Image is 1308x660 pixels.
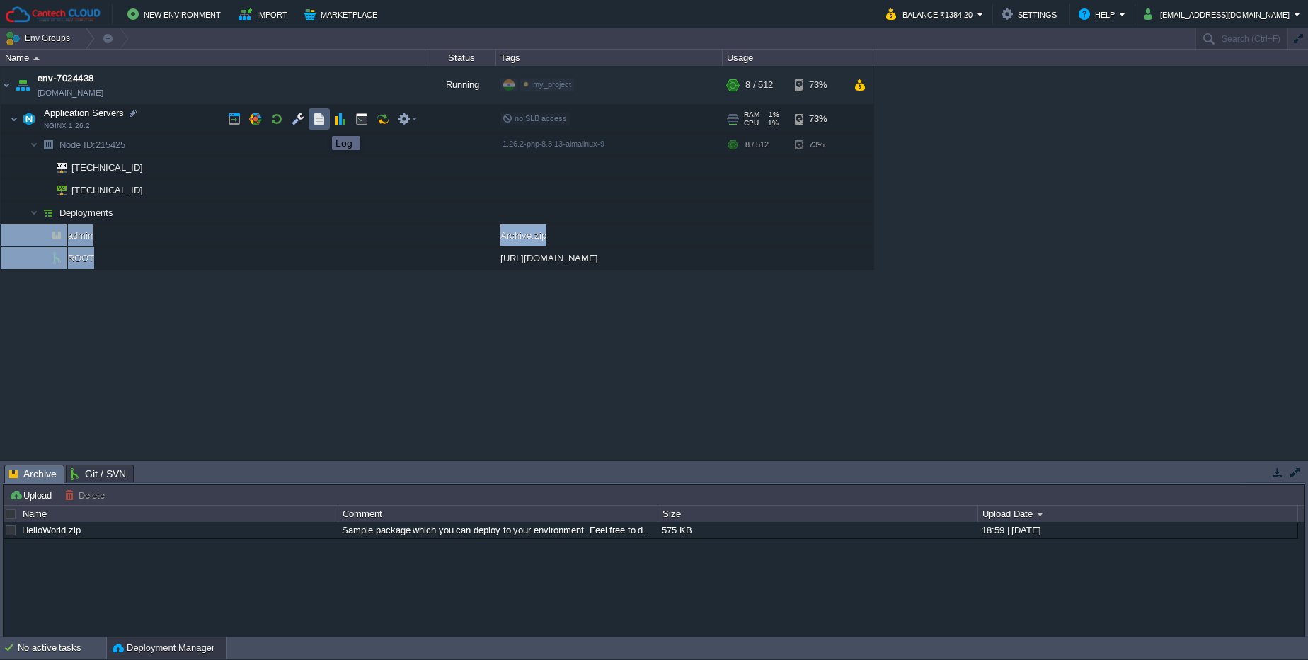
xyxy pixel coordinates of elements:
[5,6,101,23] img: Cantech Cloud
[795,134,841,156] div: 73%
[38,157,47,178] img: AMDAwAAAACH5BAEAAAAALAAAAAABAAEAAAICRAEAOw==
[38,224,47,246] img: AMDAwAAAACH5BAEAAAAALAAAAAABAAEAAAICRAEAOw==
[64,489,109,501] button: Delete
[47,247,67,269] img: AMDAwAAAACH5BAEAAAAALAAAAAABAAEAAAICRAEAOw==
[58,139,127,151] a: Node ID:215425
[38,247,47,269] img: AMDAwAAAACH5BAEAAAAALAAAAAABAAEAAAICRAEAOw==
[70,185,145,195] a: [TECHNICAL_ID]
[19,105,39,133] img: AMDAwAAAACH5BAEAAAAALAAAAAABAAEAAAICRAEAOw==
[9,465,57,483] span: Archive
[10,105,18,133] img: AMDAwAAAACH5BAEAAAAALAAAAAABAAEAAAICRAEAOw==
[978,522,1297,538] div: 18:59 | [DATE]
[426,50,495,66] div: Status
[58,207,115,219] a: Deployments
[339,506,658,522] div: Comment
[58,139,127,151] span: 215425
[886,6,977,23] button: Balance ₹1384.20
[70,162,145,173] a: [TECHNICAL_ID]
[497,50,722,66] div: Tags
[9,489,56,501] button: Upload
[5,28,75,48] button: Env Groups
[335,137,357,149] div: Log
[113,641,214,655] button: Deployment Manager
[42,108,126,118] a: Application ServersNGINX 1.26.2
[496,247,723,269] div: [URL][DOMAIN_NAME]
[744,110,759,119] span: RAM
[1,66,12,104] img: AMDAwAAAACH5BAEAAAAALAAAAAABAAEAAAICRAEAOw==
[18,637,106,659] div: No active tasks
[22,525,81,535] a: HelloWorld.zip
[496,224,723,246] div: Archive.zip
[47,179,67,201] img: AMDAwAAAACH5BAEAAAAALAAAAAABAAEAAAICRAEAOw==
[764,119,779,127] span: 1%
[67,252,96,264] a: ROOT
[70,157,145,178] span: [TECHNICAL_ID]
[1079,6,1119,23] button: Help
[658,522,977,538] div: 575 KB
[47,157,67,178] img: AMDAwAAAACH5BAEAAAAALAAAAAABAAEAAAICRAEAOw==
[30,134,38,156] img: AMDAwAAAACH5BAEAAAAALAAAAAABAAEAAAICRAEAOw==
[425,66,496,104] div: Running
[13,66,33,104] img: AMDAwAAAACH5BAEAAAAALAAAAAABAAEAAAICRAEAOw==
[42,107,126,119] span: Application Servers
[59,140,96,150] span: Node ID:
[30,202,38,224] img: AMDAwAAAACH5BAEAAAAALAAAAAABAAEAAAICRAEAOw==
[239,6,292,23] button: Import
[723,50,873,66] div: Usage
[71,465,126,482] span: Git / SVN
[1,50,425,66] div: Name
[744,119,759,127] span: CPU
[338,522,657,538] div: Sample package which you can deploy to your environment. Feel free to delete and upload a package...
[765,110,779,119] span: 1%
[979,506,1297,522] div: Upload Date
[745,66,773,104] div: 8 / 512
[503,140,604,148] span: 1.26.2-php-8.3.13-almalinux-9
[304,6,381,23] button: Marketplace
[38,86,103,100] a: [DOMAIN_NAME]
[795,105,841,133] div: 73%
[47,224,67,246] img: AMDAwAAAACH5BAEAAAAALAAAAAABAAEAAAICRAEAOw==
[1144,6,1294,23] button: [EMAIL_ADDRESS][DOMAIN_NAME]
[33,57,40,60] img: AMDAwAAAACH5BAEAAAAALAAAAAABAAEAAAICRAEAOw==
[503,114,567,123] span: no SLB access
[745,134,769,156] div: 8 / 512
[19,506,338,522] div: Name
[67,229,95,241] a: admin
[38,179,47,201] img: AMDAwAAAACH5BAEAAAAALAAAAAABAAEAAAICRAEAOw==
[38,72,94,86] a: env-7024438
[44,122,90,130] span: NGINX 1.26.2
[70,179,145,201] span: [TECHNICAL_ID]
[38,202,58,224] img: AMDAwAAAACH5BAEAAAAALAAAAAABAAEAAAICRAEAOw==
[659,506,977,522] div: Size
[38,134,58,156] img: AMDAwAAAACH5BAEAAAAALAAAAAABAAEAAAICRAEAOw==
[1002,6,1061,23] button: Settings
[533,80,571,89] span: my_project
[795,66,841,104] div: 73%
[127,6,225,23] button: New Environment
